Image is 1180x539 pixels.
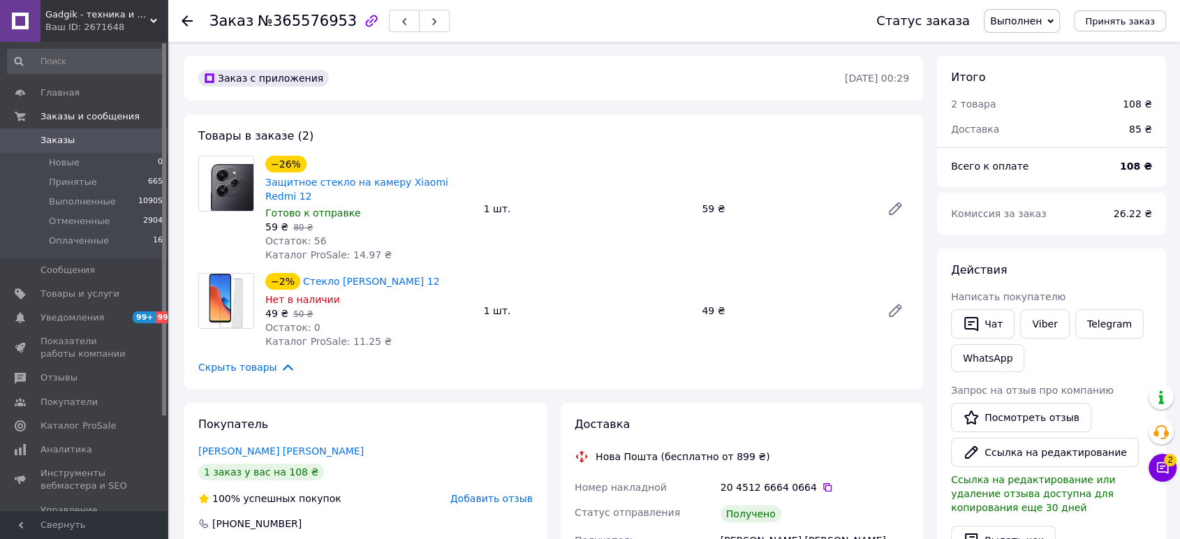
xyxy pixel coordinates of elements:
div: 1 шт. [478,199,697,219]
div: Получено [721,505,781,522]
span: Заказы и сообщения [40,110,140,123]
div: 1 заказ у вас на 108 ₴ [198,464,324,480]
span: Оплаченные [49,235,109,247]
span: Готово к отправке [265,207,361,219]
span: Инструменты вебмастера и SEO [40,467,129,492]
a: Редактировать [881,297,909,325]
button: Принять заказ [1074,10,1166,31]
a: Редактировать [881,195,909,223]
span: Комиссия за заказ [951,208,1047,219]
a: [PERSON_NAME] [PERSON_NAME] [198,445,364,457]
span: Нет в наличии [265,294,340,305]
button: Ссылка на редактирование [951,438,1139,467]
span: Отзывы [40,371,78,384]
button: Чат [951,309,1015,339]
div: 20 4512 6664 0664 [721,480,909,494]
span: Аналитика [40,443,92,456]
span: Новые [49,156,80,169]
span: 99+ [156,311,179,323]
span: Товары и услуги [40,288,119,300]
span: Сообщения [40,264,95,276]
span: Показатели работы компании [40,335,129,360]
span: Принятые [49,176,97,189]
span: Доставка [575,418,630,431]
span: Главная [40,87,80,99]
span: 26.22 ₴ [1114,208,1152,219]
span: 100% [212,493,240,504]
span: 49 ₴ [265,308,288,319]
b: 108 ₴ [1120,161,1152,172]
span: Запрос на отзыв про компанию [951,385,1114,396]
img: Стекло Xiaomi Redmi 12 [199,274,253,328]
span: Выполнен [990,15,1042,27]
div: Нова Пошта (бесплатно от 899 ₴) [592,450,774,464]
span: Управление сайтом [40,504,129,529]
div: −26% [265,156,307,172]
div: 59 ₴ [696,199,876,219]
span: Доставка [951,124,999,135]
span: 99+ [133,311,156,323]
span: Уведомления [40,311,104,324]
a: Viber [1020,309,1069,339]
span: 665 [148,176,163,189]
span: Ссылка на редактирование или удаление отзыва доступна для копирования еще 30 дней [951,474,1115,513]
a: WhatsApp [951,344,1024,372]
span: Каталог ProSale [40,420,116,432]
span: 10905 [138,195,163,208]
a: Защитное стекло на камеру Xiaomi Redmi 12 [265,177,448,202]
span: Каталог ProSale: 14.97 ₴ [265,249,392,260]
span: 2904 [143,215,163,228]
span: 2 [1164,454,1177,466]
div: 108 ₴ [1123,97,1152,111]
span: №365576953 [258,13,357,29]
span: Gadgik - техника и аксессуары [45,8,150,21]
span: Каталог ProSale: 11.25 ₴ [265,336,392,347]
span: Действия [951,263,1007,276]
span: 2 товара [951,98,996,110]
div: 49 ₴ [696,301,876,320]
span: 0 [158,156,163,169]
span: Номер накладной [575,482,667,493]
span: 80 ₴ [293,223,313,232]
span: Добавить отзыв [450,493,533,504]
button: Чат с покупателем2 [1149,454,1177,482]
div: −2% [265,273,300,290]
div: Статус заказа [876,14,970,28]
span: Скрыть товары [198,360,295,375]
span: Остаток: 56 [265,235,327,246]
div: успешных покупок [198,492,341,505]
span: Принять заказ [1085,16,1155,27]
div: 1 шт. [478,301,697,320]
span: Выполненные [49,195,116,208]
div: Вернуться назад [182,14,193,28]
span: Товары в заказе (2) [198,129,314,142]
a: Telegram [1075,309,1144,339]
span: 50 ₴ [293,309,313,319]
a: Посмотреть отзыв [951,403,1091,432]
input: Поиск [7,49,164,74]
span: Покупатели [40,396,98,408]
span: 59 ₴ [265,221,288,232]
div: Ваш ID: 2671648 [45,21,168,34]
span: Остаток: 0 [265,322,320,333]
span: 16 [153,235,163,247]
span: Статус отправления [575,507,680,518]
span: Отмененные [49,215,110,228]
span: Покупатель [198,418,268,431]
a: Стекло [PERSON_NAME] 12 [303,276,440,287]
div: 85 ₴ [1121,114,1160,145]
time: [DATE] 00:29 [845,73,909,84]
span: Всего к оплате [951,161,1028,172]
span: Написать покупателю [951,291,1065,302]
img: Защитное стекло на камеру Xiaomi Redmi 12 [199,156,253,211]
div: [PHONE_NUMBER] [211,517,303,531]
span: Заказ [209,13,253,29]
div: Заказ с приложения [198,70,329,87]
span: Заказы [40,134,75,147]
span: Итого [951,71,985,84]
